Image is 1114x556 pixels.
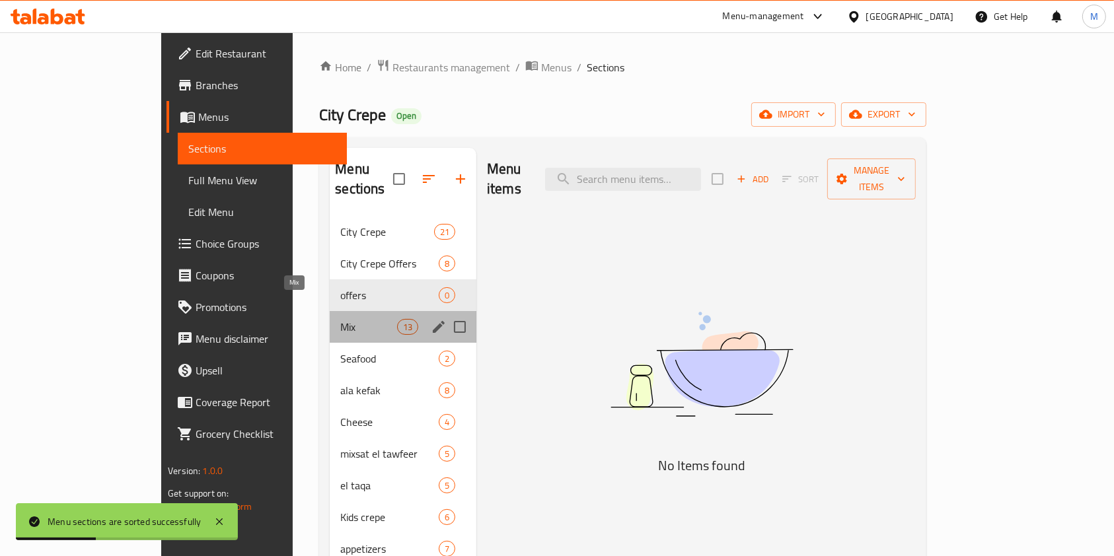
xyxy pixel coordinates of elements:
span: 1.0.0 [202,462,223,479]
span: Grocery Checklist [196,426,337,442]
img: dish.svg [537,277,867,452]
a: Upsell [167,355,348,386]
div: Menu-management [723,9,804,24]
div: items [439,477,455,493]
span: 13 [398,321,418,333]
span: Version: [168,462,200,479]
span: Mix [340,319,396,335]
span: export [852,106,916,123]
span: Sort sections [413,163,445,195]
button: export [841,102,926,127]
div: items [434,224,455,240]
span: Manage items [838,162,905,195]
span: Coverage Report [196,394,337,410]
a: Restaurants management [377,59,510,76]
div: offers0 [330,279,476,311]
div: el taqa5 [330,469,476,501]
span: City Crepe [319,100,386,129]
div: Cheese4 [330,406,476,438]
span: M [1090,9,1098,24]
a: Promotions [167,291,348,323]
a: Edit Menu [178,196,348,228]
span: Coupons [196,267,337,283]
span: 5 [439,479,455,492]
span: Choice Groups [196,236,337,252]
span: 4 [439,416,455,429]
span: Kids crepe [340,509,439,525]
input: search [545,168,701,191]
span: Add [735,172,770,187]
span: Sort items [774,169,827,190]
span: import [762,106,825,123]
span: Menus [198,109,337,125]
span: 0 [439,289,455,302]
button: import [751,102,836,127]
span: Upsell [196,363,337,378]
h5: No Items found [537,455,867,476]
span: Edit Restaurant [196,46,337,61]
a: Sections [178,133,348,164]
div: Mix13edit [330,311,476,343]
span: Select all sections [385,165,413,193]
a: Support.OpsPlatform [168,498,252,515]
span: Menus [541,59,572,75]
a: Full Menu View [178,164,348,196]
span: Seafood [340,351,439,366]
a: Menus [167,101,348,133]
div: ala kefak8 [330,374,476,406]
span: Open [391,110,422,122]
span: Sections [188,141,337,156]
div: [GEOGRAPHIC_DATA] [866,9,953,24]
span: 2 [439,353,455,365]
li: / [367,59,371,75]
span: Branches [196,77,337,93]
span: 7 [439,543,455,555]
nav: breadcrumb [319,59,926,76]
div: mixsat el tawfeer [340,446,439,462]
div: Seafood2 [330,343,476,374]
button: Add section [445,163,476,195]
div: items [439,351,455,366]
li: / [515,59,520,75]
span: Menu disclaimer [196,331,337,347]
a: Branches [167,69,348,101]
span: Edit Menu [188,204,337,220]
button: Add [731,169,774,190]
a: Menu disclaimer [167,323,348,355]
span: 21 [435,226,455,238]
div: items [439,414,455,430]
span: el taqa [340,477,439,493]
span: Add item [731,169,774,190]
span: City Crepe Offers [340,256,439,271]
a: Grocery Checklist [167,418,348,450]
span: ala kefak [340,382,439,398]
div: Kids crepe6 [330,501,476,533]
span: Restaurants management [392,59,510,75]
div: Open [391,108,422,124]
div: mixsat el tawfeer5 [330,438,476,469]
a: Edit Restaurant [167,38,348,69]
li: / [577,59,581,75]
div: items [439,382,455,398]
span: City Crepe [340,224,433,240]
div: Menu sections are sorted successfully [48,514,201,529]
div: City Crepe Offers8 [330,248,476,279]
span: 6 [439,511,455,524]
a: Menus [525,59,572,76]
button: Manage items [827,158,916,199]
a: Coupons [167,260,348,291]
a: Choice Groups [167,228,348,260]
span: Full Menu View [188,172,337,188]
span: Get support on: [168,485,229,502]
h2: Menu items [487,159,529,199]
a: Coverage Report [167,386,348,418]
span: 8 [439,258,455,270]
h2: Menu sections [335,159,393,199]
span: Cheese [340,414,439,430]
